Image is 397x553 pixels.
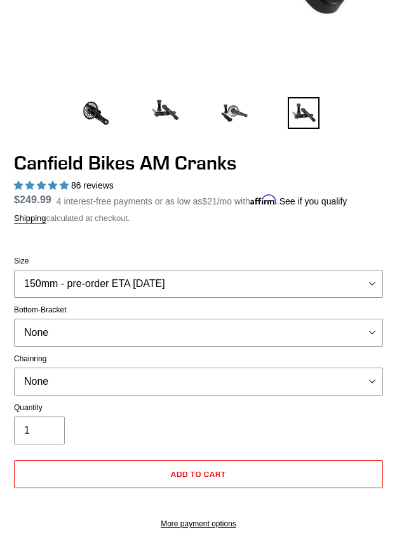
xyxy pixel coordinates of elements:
p: 4 interest-free payments or as low as /mo with . [57,192,347,208]
button: Add to cart [14,460,383,488]
h1: Canfield Bikes AM Cranks [14,151,383,174]
img: Load image into Gallery viewer, Canfield Bikes AM Cranks [80,97,112,129]
img: Load image into Gallery viewer, CANFIELD-AM_DH-CRANKS [288,97,320,129]
a: See if you qualify - Learn more about Affirm Financing (opens in modal) [279,196,347,206]
div: calculated at checkout. [14,212,383,225]
label: Size [14,255,383,267]
label: Bottom-Bracket [14,304,383,316]
label: Quantity [14,402,383,413]
span: Affirm [250,194,277,205]
span: 86 reviews [71,180,114,190]
span: $21 [202,196,217,206]
span: $249.99 [14,194,51,205]
a: More payment options [14,518,383,530]
img: Load image into Gallery viewer, Canfield Cranks [149,97,181,123]
label: Chainring [14,353,383,364]
span: 4.97 stars [14,180,71,190]
a: Shipping [14,213,46,224]
span: Add to cart [171,469,226,479]
img: Load image into Gallery viewer, Canfield Bikes AM Cranks [219,97,250,129]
